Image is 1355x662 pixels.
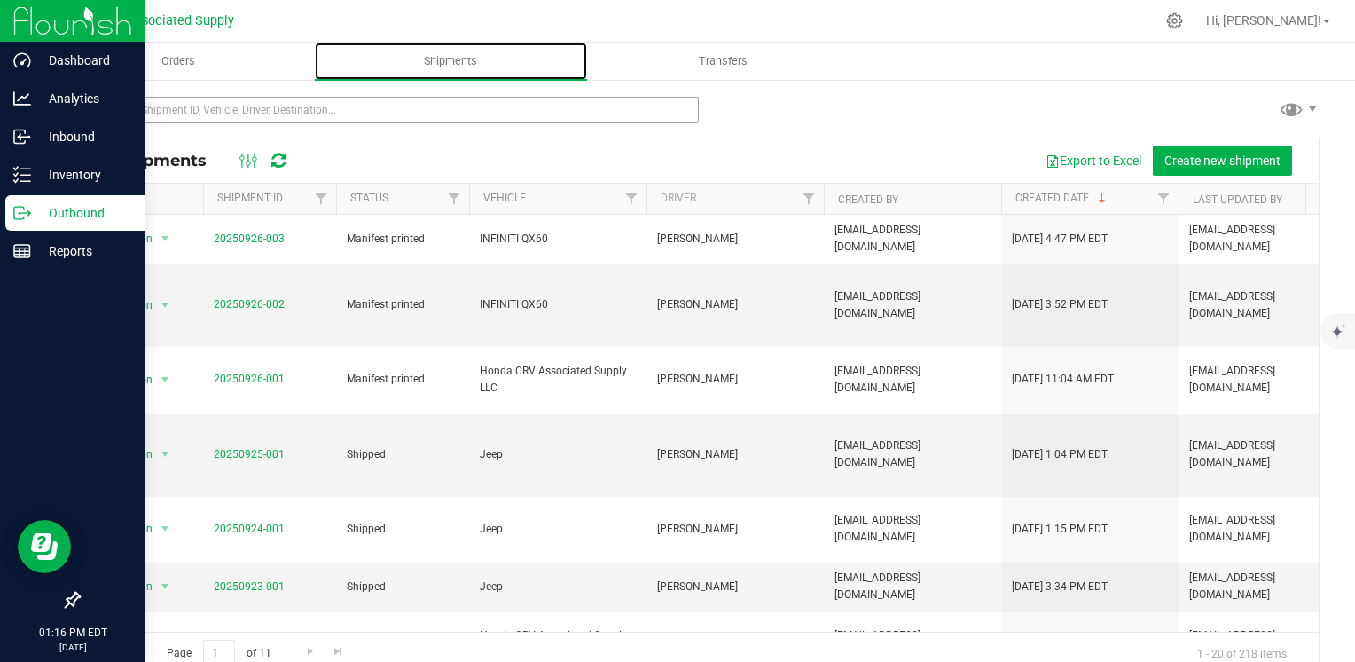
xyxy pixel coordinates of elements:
span: select [154,226,176,251]
span: select [154,442,176,467]
p: [DATE] [8,641,137,654]
span: [PERSON_NAME] [657,579,813,595]
span: Shipped [347,579,458,595]
span: INFINITI QX60 [480,231,636,248]
span: select [154,367,176,392]
span: select [154,293,176,318]
span: Jeep [480,579,636,595]
iframe: Resource center [18,520,71,573]
span: [DATE] 11:04 AM EDT [1012,371,1114,388]
th: Driver [646,184,824,215]
span: [EMAIL_ADDRESS][DOMAIN_NAME] [1189,570,1345,603]
span: Manifest printed [347,371,458,388]
p: Inventory [31,164,137,185]
inline-svg: Outbound [13,204,31,222]
span: [PERSON_NAME] [657,296,813,313]
span: [EMAIL_ADDRESS][DOMAIN_NAME] [834,222,991,256]
a: 20250926-003 [214,232,285,245]
span: [EMAIL_ADDRESS][DOMAIN_NAME] [1189,627,1345,661]
span: [DATE] 1:15 PM EDT [1012,521,1108,538]
a: Filter [307,184,336,214]
span: [EMAIL_ADDRESS][DOMAIN_NAME] [1189,288,1345,322]
span: Orders [137,53,219,69]
p: Outbound [31,202,137,224]
span: [EMAIL_ADDRESS][DOMAIN_NAME] [1189,222,1345,256]
a: Filter [440,184,469,214]
span: Jeep [480,521,636,538]
span: Manifest printed [347,296,458,313]
span: [PERSON_NAME] [657,446,813,463]
span: Associated Supply [128,13,234,28]
a: Orders [43,43,315,80]
a: 20250925-001 [214,448,285,461]
a: Last Updated By [1193,193,1282,206]
a: Filter [617,184,646,214]
span: Jeep [480,446,636,463]
a: Shipment ID [217,192,283,204]
a: Created Date [1015,192,1109,204]
span: select [154,516,176,541]
a: Shipments [315,43,587,80]
span: Honda CRV Associated Supply LLC [480,627,636,661]
span: [EMAIL_ADDRESS][DOMAIN_NAME] [1189,512,1345,546]
span: [DATE] 1:04 PM EDT [1012,446,1108,463]
a: Filter [1149,184,1179,214]
span: [DATE] 3:34 PM EDT [1012,579,1108,595]
p: Analytics [31,88,137,109]
button: Export to Excel [1034,146,1153,176]
inline-svg: Reports [13,242,31,260]
span: [DATE] 3:52 PM EDT [1012,296,1108,313]
a: Transfers [587,43,859,80]
p: 01:16 PM EDT [8,625,137,641]
inline-svg: Dashboard [13,51,31,69]
inline-svg: Analytics [13,90,31,107]
span: Transfers [675,53,771,69]
span: [EMAIL_ADDRESS][DOMAIN_NAME] [834,570,991,603]
a: Created By [838,193,898,206]
span: INFINITI QX60 [480,296,636,313]
a: Status [350,192,388,204]
span: [EMAIL_ADDRESS][DOMAIN_NAME] [834,627,991,661]
inline-svg: Inbound [13,128,31,146]
input: Search Shipment ID, Vehicle, Driver, Destination... [78,97,699,123]
span: [DATE] 4:47 PM EDT [1012,231,1108,248]
span: [EMAIL_ADDRESS][DOMAIN_NAME] [834,288,991,322]
a: 20250926-002 [214,298,285,311]
span: [EMAIL_ADDRESS][DOMAIN_NAME] [834,437,991,471]
span: [PERSON_NAME] [657,371,813,388]
span: Hi, [PERSON_NAME]! [1206,13,1321,28]
div: Manage settings [1163,12,1186,29]
span: Manifest printed [347,231,458,248]
p: Dashboard [31,50,137,71]
span: [EMAIL_ADDRESS][DOMAIN_NAME] [834,363,991,397]
span: Shipped [347,521,458,538]
span: [EMAIL_ADDRESS][DOMAIN_NAME] [834,512,991,546]
a: 20250926-001 [214,373,285,385]
p: Inbound [31,126,137,147]
span: Create new shipment [1164,154,1281,168]
button: Create new shipment [1153,146,1292,176]
span: [PERSON_NAME] [657,521,813,538]
inline-svg: Inventory [13,166,31,184]
a: Filter [795,184,824,214]
span: select [154,574,176,599]
span: Shipped [347,446,458,463]
a: 20250924-001 [214,523,285,535]
span: [PERSON_NAME] [657,231,813,248]
p: Reports [31,240,137,262]
span: [EMAIL_ADDRESS][DOMAIN_NAME] [1189,363,1345,397]
a: 20250923-001 [214,580,285,593]
span: Shipments [400,53,501,69]
a: Vehicle [483,192,526,204]
span: All Shipments [92,151,224,170]
span: Honda CRV Associated Supply LLC [480,363,636,397]
span: [EMAIL_ADDRESS][DOMAIN_NAME] [1189,437,1345,471]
